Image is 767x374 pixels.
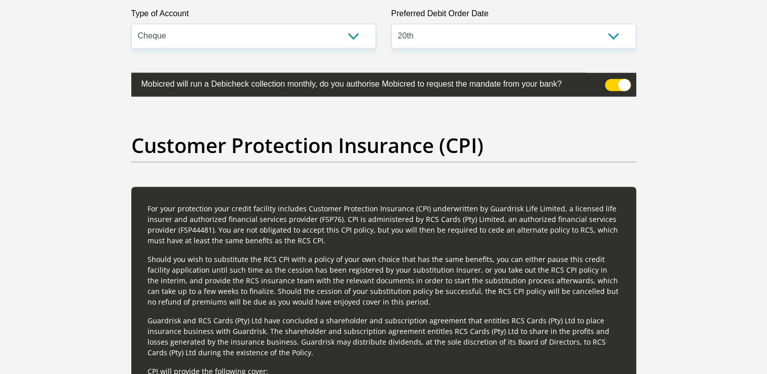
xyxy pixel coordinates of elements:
label: Type of Account [131,8,376,24]
label: Mobicred will run a Debicheck collection monthly, do you authorise Mobicred to request the mandat... [131,73,586,93]
p: Should you wish to substitute the RCS CPI with a policy of your own choice that has the same bene... [148,254,620,307]
h2: Customer Protection Insurance (CPI) [131,133,636,158]
p: For your protection your credit facility includes Customer Protection Insurance (CPI) underwritte... [148,203,620,246]
label: Preferred Debit Order Date [391,8,636,24]
p: Guardrisk and RCS Cards (Pty) Ltd have concluded a shareholder and subscription agreement that en... [148,315,620,358]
